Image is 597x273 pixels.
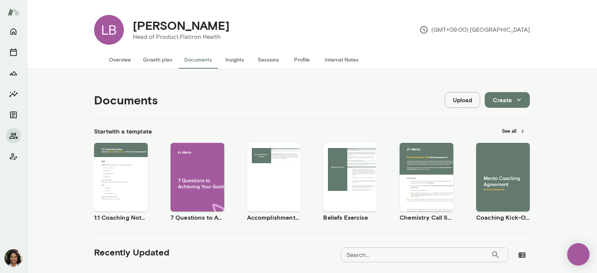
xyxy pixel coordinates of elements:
button: Insights [6,87,21,101]
h6: Accomplishment Tracker [247,213,301,222]
h6: Chemistry Call Self-Assessment [Coaches only] [400,213,453,222]
button: Home [6,24,21,39]
button: Sessions [6,45,21,60]
button: See all [497,125,530,137]
button: Overview [103,51,137,69]
button: Members [6,128,21,143]
div: LB [94,15,124,45]
button: Documents [6,107,21,122]
img: Mento [7,5,19,19]
h6: 7 Questions to Achieving Your Goals [171,213,224,222]
button: Create [485,92,530,108]
h6: Beliefs Exercise [323,213,377,222]
h4: Documents [94,93,158,107]
button: Insights [218,51,251,69]
button: Client app [6,149,21,164]
h6: Coaching Kick-Off | Coaching Agreement [476,213,530,222]
button: Upload [445,92,480,108]
p: (GMT+09:00) [GEOGRAPHIC_DATA] [419,25,530,34]
h6: 1:1 Coaching Notes [94,213,148,222]
button: Documents [178,51,218,69]
button: Growth Plan [6,66,21,81]
img: Cheryl Mills [4,249,22,267]
h6: Start with a template [94,127,152,136]
button: Profile [285,51,319,69]
button: Growth plan [137,51,178,69]
h4: [PERSON_NAME] [133,18,229,32]
p: Head of Product, Flatiron Health [133,32,229,41]
button: Internal Notes [319,51,365,69]
h5: Recently Updated [94,246,169,258]
button: Sessions [251,51,285,69]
